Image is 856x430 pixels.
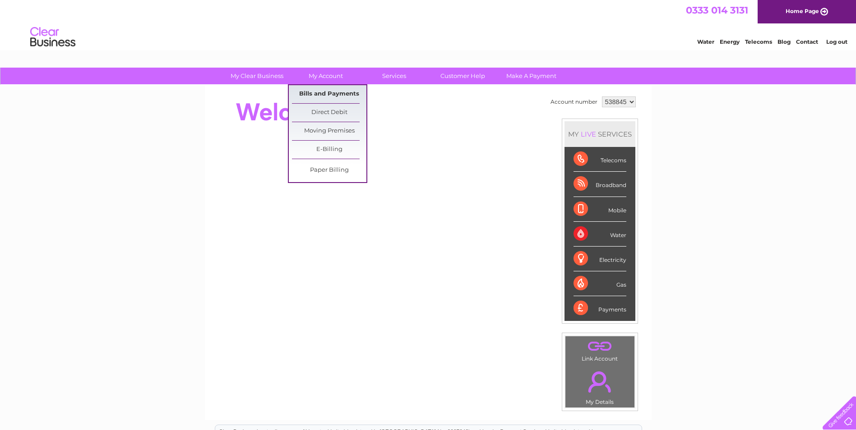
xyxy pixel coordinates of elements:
[796,38,818,45] a: Contact
[426,68,500,84] a: Customer Help
[826,38,847,45] a: Log out
[574,172,626,197] div: Broadband
[574,197,626,222] div: Mobile
[574,271,626,296] div: Gas
[574,147,626,172] div: Telecoms
[30,23,76,51] img: logo.png
[288,68,363,84] a: My Account
[565,364,635,408] td: My Details
[574,222,626,247] div: Water
[292,85,366,103] a: Bills and Payments
[697,38,714,45] a: Water
[292,104,366,122] a: Direct Debit
[548,94,600,110] td: Account number
[292,161,366,179] a: Paper Billing
[777,38,791,45] a: Blog
[220,68,294,84] a: My Clear Business
[745,38,772,45] a: Telecoms
[564,121,635,147] div: MY SERVICES
[568,339,632,354] a: .
[720,38,740,45] a: Energy
[686,5,748,16] a: 0333 014 3131
[574,296,626,320] div: Payments
[568,366,632,398] a: .
[357,68,431,84] a: Services
[579,130,598,138] div: LIVE
[565,336,635,364] td: Link Account
[574,247,626,271] div: Electricity
[494,68,569,84] a: Make A Payment
[292,122,366,140] a: Moving Premises
[215,5,642,44] div: Clear Business is a trading name of Verastar Limited (registered in [GEOGRAPHIC_DATA] No. 3667643...
[292,141,366,159] a: E-Billing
